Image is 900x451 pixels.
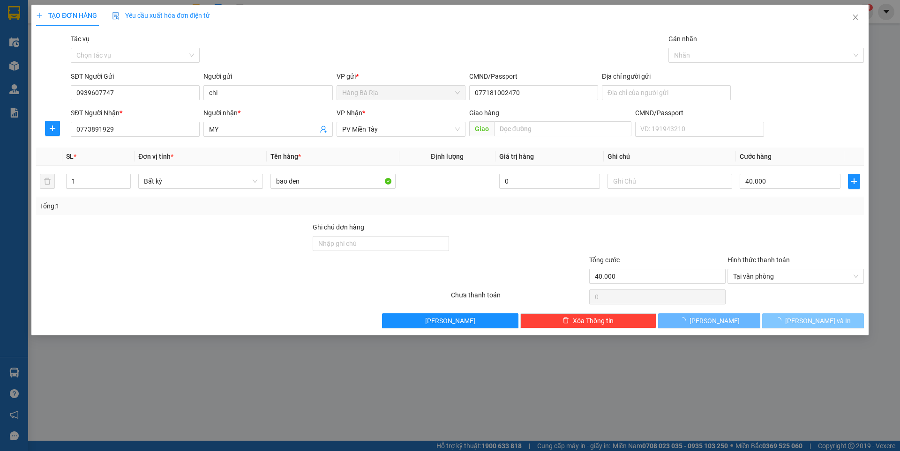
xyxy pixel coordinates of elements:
[727,256,790,264] label: Hình thức thanh toán
[469,109,499,117] span: Giao hàng
[40,174,55,189] button: delete
[337,109,362,117] span: VP Nhận
[690,316,740,326] span: [PERSON_NAME]
[499,174,600,189] input: 0
[382,313,518,328] button: [PERSON_NAME]
[573,316,614,326] span: Xóa Thông tin
[520,313,657,328] button: deleteXóa Thông tin
[270,153,301,160] span: Tên hàng
[602,85,731,100] input: Địa chỉ của người gửi
[635,108,764,118] div: CMND/Passport
[785,316,851,326] span: [PERSON_NAME] và In
[320,126,327,133] span: user-add
[848,174,860,189] button: plus
[71,35,90,43] label: Tác vụ
[112,12,120,20] img: icon
[270,174,395,189] input: VD: Bàn, Ghế
[71,71,200,81] div: SĐT Người Gửi
[762,313,864,328] button: [PERSON_NAME] và In
[337,71,465,81] div: VP gửi
[848,177,860,185] span: plus
[494,121,631,136] input: Dọc đường
[852,14,859,21] span: close
[668,35,697,43] label: Gán nhãn
[431,153,464,160] span: Định lượng
[40,201,347,211] div: Tổng: 1
[589,256,620,264] span: Tổng cước
[604,148,736,166] th: Ghi chú
[679,317,690,324] span: loading
[602,71,731,81] div: Địa chỉ người gửi
[203,108,332,118] div: Người nhận
[45,125,60,132] span: plus
[45,121,60,136] button: plus
[66,153,74,160] span: SL
[112,12,210,19] span: Yêu cầu xuất hóa đơn điện tử
[842,5,869,31] button: Close
[607,174,732,189] input: Ghi Chú
[138,153,173,160] span: Đơn vị tính
[144,174,257,188] span: Bất kỳ
[313,236,449,251] input: Ghi chú đơn hàng
[71,108,200,118] div: SĐT Người Nhận
[36,12,97,19] span: TẠO ĐƠN HÀNG
[658,313,760,328] button: [PERSON_NAME]
[203,71,332,81] div: Người gửi
[469,121,494,136] span: Giao
[775,317,785,324] span: loading
[562,317,569,325] span: delete
[342,122,460,136] span: PV Miền Tây
[469,71,598,81] div: CMND/Passport
[313,223,364,231] label: Ghi chú đơn hàng
[733,269,858,283] span: Tại văn phòng
[425,316,475,326] span: [PERSON_NAME]
[740,153,772,160] span: Cước hàng
[36,12,43,19] span: plus
[450,290,588,306] div: Chưa thanh toán
[342,86,460,100] span: Hàng Bà Rịa
[499,153,534,160] span: Giá trị hàng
